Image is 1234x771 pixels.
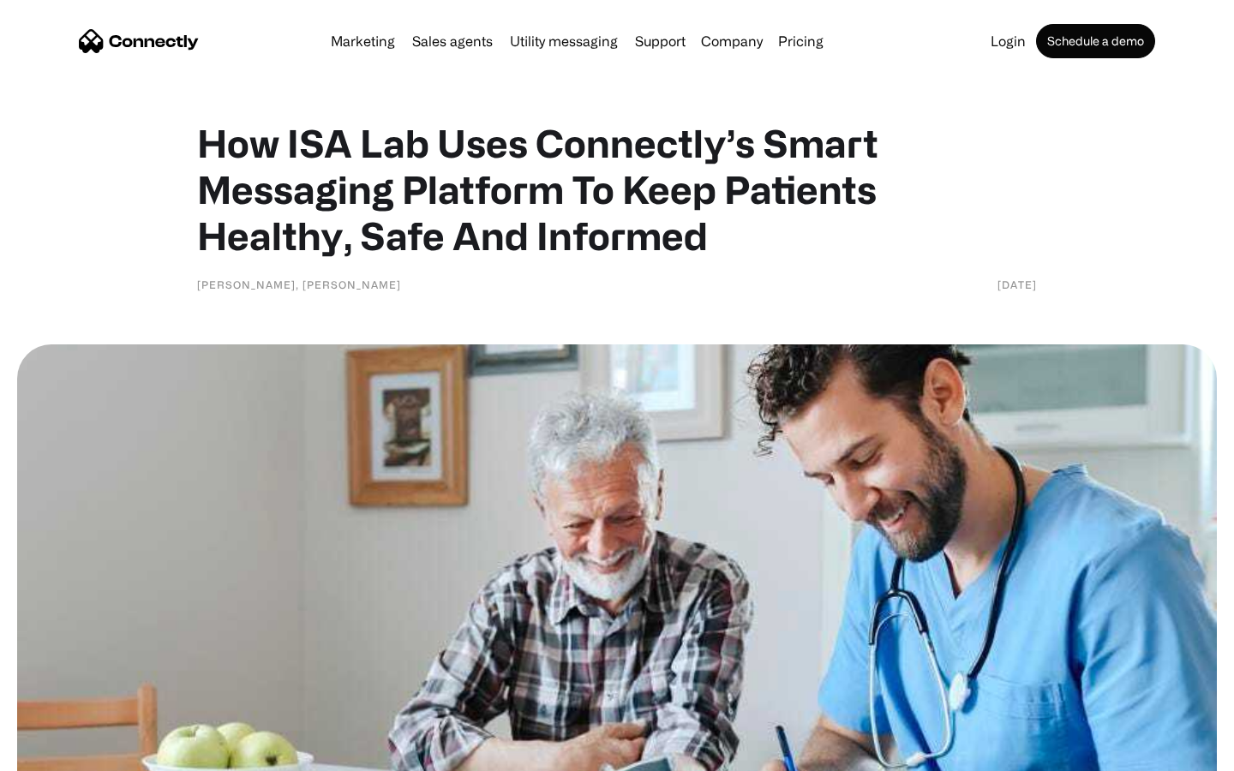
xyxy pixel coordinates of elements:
[1036,24,1155,58] a: Schedule a demo
[984,34,1033,48] a: Login
[324,34,402,48] a: Marketing
[997,276,1037,293] div: [DATE]
[503,34,625,48] a: Utility messaging
[34,741,103,765] ul: Language list
[701,29,763,53] div: Company
[405,34,500,48] a: Sales agents
[17,741,103,765] aside: Language selected: English
[771,34,830,48] a: Pricing
[197,276,401,293] div: [PERSON_NAME], [PERSON_NAME]
[197,120,1037,259] h1: How ISA Lab Uses Connectly’s Smart Messaging Platform To Keep Patients Healthy, Safe And Informed
[628,34,692,48] a: Support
